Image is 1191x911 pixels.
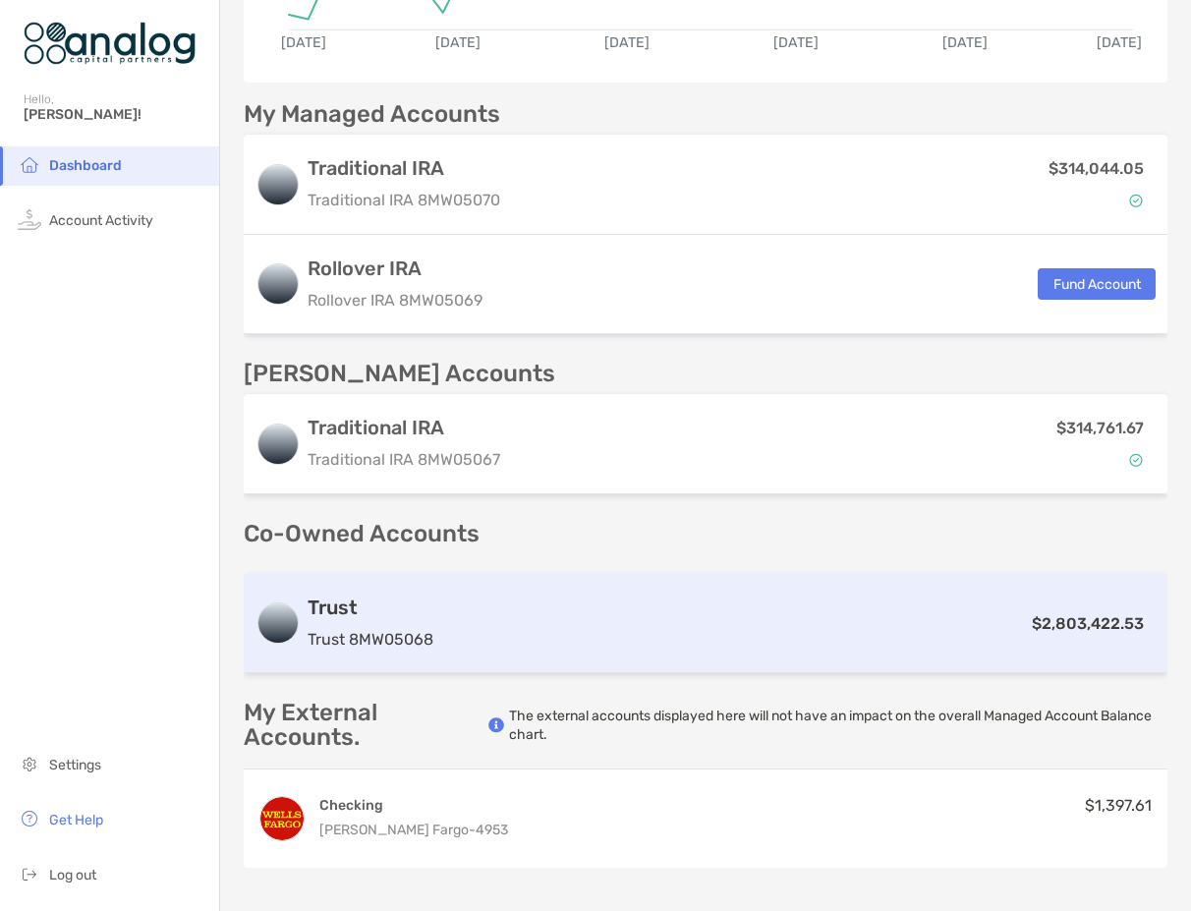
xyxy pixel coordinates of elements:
img: Account Status icon [1129,194,1143,207]
img: logout icon [18,862,41,885]
p: $314,044.05 [1049,156,1144,181]
p: The external accounts displayed here will not have an impact on the overall Managed Account Balan... [509,707,1167,744]
img: logo account [258,425,298,464]
p: Trust 8MW05068 [308,627,433,652]
h3: Rollover IRA [308,256,482,280]
p: Rollover IRA 8MW05069 [308,288,482,313]
p: My Managed Accounts [244,102,500,127]
h4: Checking [319,796,508,815]
h3: Trust [308,596,433,619]
img: household icon [18,152,41,176]
img: logo account [258,264,298,304]
img: Zoe Logo [24,8,196,79]
span: 4953 [476,822,508,838]
p: $314,761.67 [1056,416,1144,440]
img: Account Status icon [1129,453,1143,467]
h3: Traditional IRA [308,156,500,180]
text: [DATE] [435,34,481,51]
img: info [488,717,503,733]
span: [PERSON_NAME]! [24,106,207,123]
p: Co-Owned Accounts [244,522,1167,546]
img: get-help icon [18,807,41,830]
span: [PERSON_NAME] Fargo - [319,822,476,838]
span: Log out [49,867,96,883]
text: [DATE] [604,34,650,51]
h3: Traditional IRA [308,416,500,439]
text: [DATE] [773,34,819,51]
p: Traditional IRA 8MW05067 [308,447,500,472]
span: Settings [49,757,101,773]
span: Account Activity [49,212,153,229]
p: My External Accounts. [244,701,488,750]
img: activity icon [18,207,41,231]
text: [DATE] [281,34,326,51]
img: EVERYDAY CHECKING ...4953 [260,797,304,840]
p: [PERSON_NAME] Accounts [244,362,555,386]
span: Get Help [49,812,103,828]
img: logo account [258,165,298,204]
span: $1,397.61 [1085,796,1152,815]
img: logo account [258,603,298,643]
text: [DATE] [1097,34,1142,51]
span: Dashboard [49,157,122,174]
p: Traditional IRA 8MW05070 [308,188,500,212]
p: $2,803,422.53 [1032,611,1144,636]
button: Fund Account [1038,268,1156,300]
text: [DATE] [942,34,988,51]
img: settings icon [18,752,41,775]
